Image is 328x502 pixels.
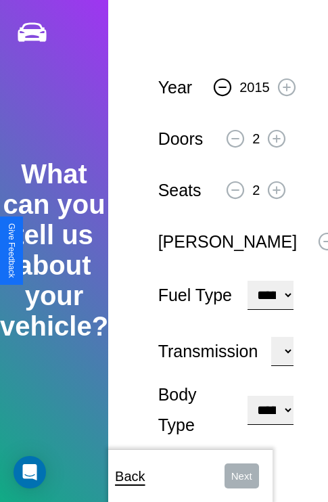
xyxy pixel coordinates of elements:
p: 2015 [239,75,270,99]
p: Year [158,72,193,103]
p: Back [115,464,145,488]
p: 2 [252,178,260,202]
div: Open Intercom Messenger [14,456,46,488]
p: Doors [158,124,204,154]
p: [PERSON_NAME] [158,227,298,257]
p: 2 [252,127,260,151]
p: Seats [158,175,202,206]
p: Transmission [158,336,258,367]
div: Give Feedback [7,223,16,278]
button: Next [225,463,259,488]
p: Body Type [158,380,234,440]
p: Fuel Type [158,280,234,311]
